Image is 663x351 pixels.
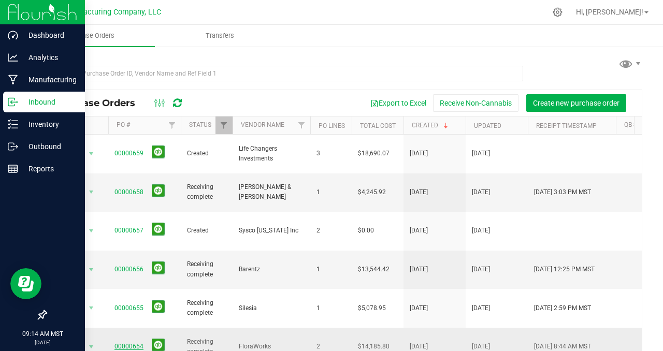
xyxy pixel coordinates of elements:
[533,99,619,107] span: Create new purchase order
[410,149,428,158] span: [DATE]
[316,149,345,158] span: 3
[472,149,490,158] span: [DATE]
[433,94,518,112] button: Receive Non-Cannabis
[8,75,18,85] inline-svg: Manufacturing
[114,304,143,312] a: 00000655
[472,226,490,236] span: [DATE]
[536,122,597,129] a: Receipt Timestamp
[8,164,18,174] inline-svg: Reports
[534,187,591,197] span: [DATE] 3:03 PM MST
[18,163,80,175] p: Reports
[54,97,146,109] span: Purchase Orders
[358,187,386,197] span: $4,245.92
[187,182,226,202] span: Receiving complete
[412,122,450,129] a: Created
[239,144,304,164] span: Life Changers Investments
[18,74,80,86] p: Manufacturing
[51,31,128,40] span: Purchase Orders
[114,343,143,350] a: 00000654
[8,97,18,107] inline-svg: Inbound
[187,259,226,279] span: Receiving complete
[187,298,226,318] span: Receiving complete
[316,226,345,236] span: 2
[25,25,155,47] a: Purchase Orders
[316,187,345,197] span: 1
[241,121,284,128] a: Vendor Name
[526,94,626,112] button: Create new purchase order
[18,118,80,130] p: Inventory
[114,227,143,234] a: 00000657
[239,265,304,274] span: Barentz
[18,96,80,108] p: Inbound
[319,122,345,129] a: PO Lines
[474,122,501,129] a: Updated
[410,303,428,313] span: [DATE]
[8,52,18,63] inline-svg: Analytics
[50,8,161,17] span: BB Manufacturing Company, LLC
[85,224,98,238] span: select
[8,30,18,40] inline-svg: Dashboard
[85,262,98,277] span: select
[364,94,433,112] button: Export to Excel
[215,116,233,134] a: Filter
[239,182,304,202] span: [PERSON_NAME] & [PERSON_NAME]
[114,188,143,196] a: 00000658
[239,303,304,313] span: Silesia
[114,150,143,157] a: 00000659
[85,147,98,161] span: select
[293,116,310,134] a: Filter
[316,303,345,313] span: 1
[472,303,490,313] span: [DATE]
[5,329,80,339] p: 09:14 AM MST
[410,226,428,236] span: [DATE]
[358,149,390,158] span: $18,690.07
[8,119,18,129] inline-svg: Inventory
[576,8,643,16] span: Hi, [PERSON_NAME]!
[551,7,564,17] div: Manage settings
[18,51,80,64] p: Analytics
[18,140,80,153] p: Outbound
[187,226,226,236] span: Created
[534,303,591,313] span: [DATE] 2:59 PM MST
[358,226,374,236] span: $0.00
[117,121,130,128] a: PO #
[192,31,248,40] span: Transfers
[358,303,386,313] span: $5,078.95
[239,226,304,236] span: Sysco [US_STATE] Inc
[410,187,428,197] span: [DATE]
[8,141,18,152] inline-svg: Outbound
[316,265,345,274] span: 1
[18,29,80,41] p: Dashboard
[114,266,143,273] a: 00000656
[85,185,98,199] span: select
[189,121,211,128] a: Status
[410,265,428,274] span: [DATE]
[46,66,523,81] input: Search Purchase Order ID, Vendor Name and Ref Field 1
[472,265,490,274] span: [DATE]
[187,149,226,158] span: Created
[164,116,181,134] a: Filter
[534,265,595,274] span: [DATE] 12:25 PM MST
[358,265,390,274] span: $13,544.42
[10,268,41,299] iframe: Resource center
[155,25,285,47] a: Transfers
[5,339,80,346] p: [DATE]
[472,187,490,197] span: [DATE]
[85,301,98,315] span: select
[360,122,396,129] a: Total Cost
